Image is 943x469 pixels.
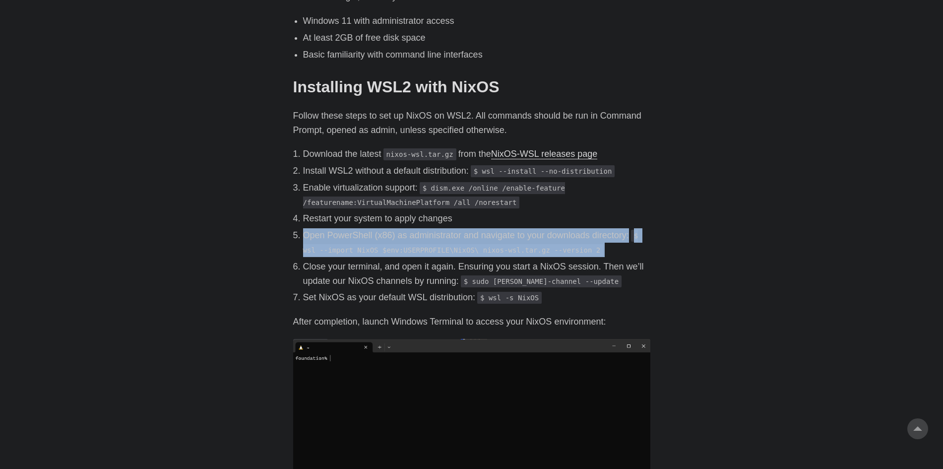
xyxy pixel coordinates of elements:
code: $ wsl --install --no-distribution [471,165,615,177]
li: Basic familiarity with command line interfaces [303,48,650,62]
p: Enable virtualization support: [303,181,650,209]
h2: Installing WSL2 with NixOS [293,77,650,96]
p: Download the latest from the [303,147,650,161]
p: Open PowerShell (x86) as administrator and navigate to your downloads directory: [303,228,650,257]
p: After completion, launch Windows Terminal to access your NixOS environment: [293,315,650,329]
code: $ sudo [PERSON_NAME]-channel --update [461,275,622,287]
p: Restart your system to apply changes [303,211,650,226]
li: Windows 11 with administrator access [303,14,650,28]
code: $ wsl -s NixOS [477,292,542,304]
p: Follow these steps to set up NixOS on WSL2. All commands should be run in Command Prompt, opened ... [293,109,650,137]
li: At least 2GB of free disk space [303,31,650,45]
a: go to top [907,418,928,439]
code: $ dism.exe /online /enable-feature /featurename:VirtualMachinePlatform /all /norestart [303,182,565,208]
p: Close your terminal, and open it again. Ensuring you start a NixOS session. Then we’ll update our... [303,260,650,288]
code: nixos-wsl.tar.gz [383,148,456,160]
a: NixOS-WSL releases page [491,149,597,159]
p: Set NixOS as your default WSL distribution: [303,290,650,305]
p: Install WSL2 without a default distribution: [303,164,650,178]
